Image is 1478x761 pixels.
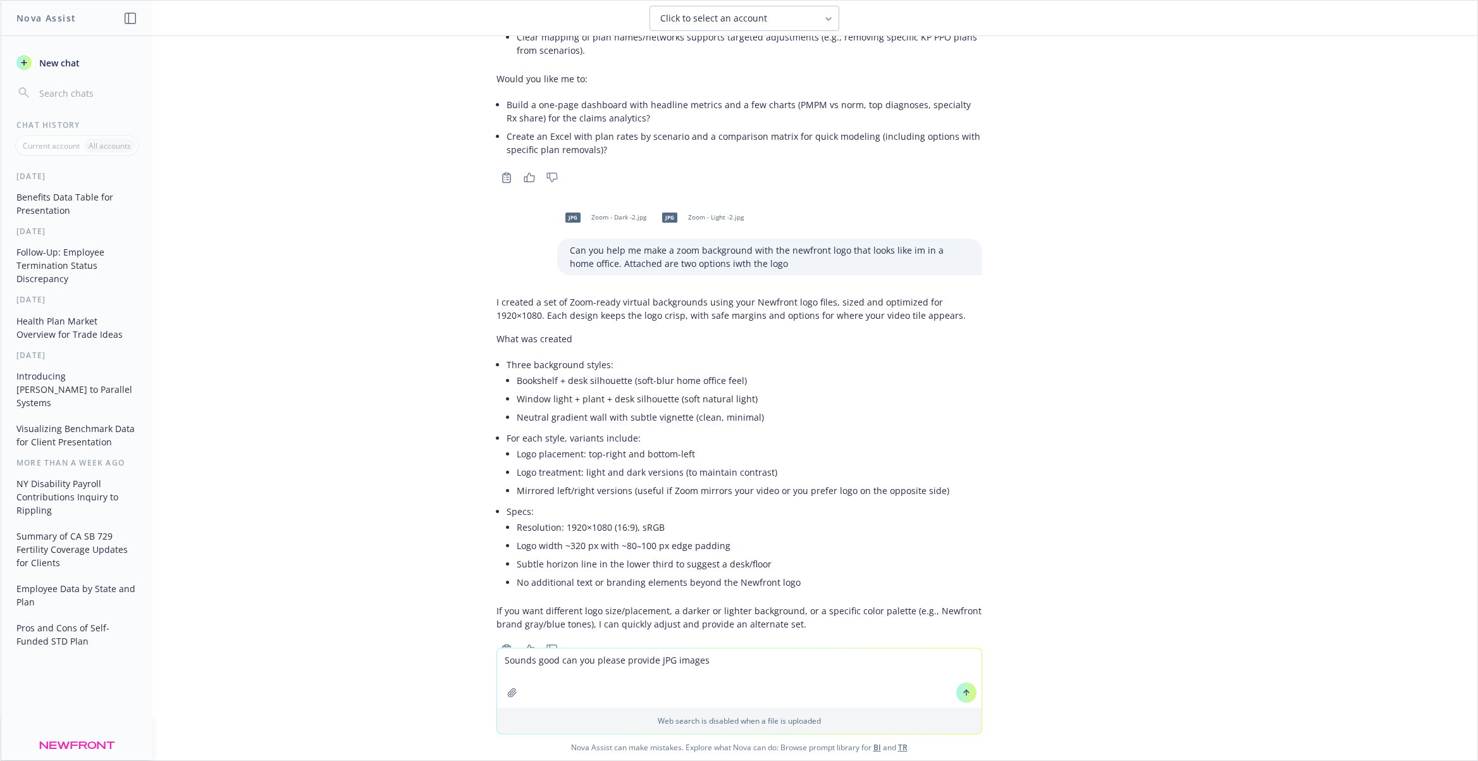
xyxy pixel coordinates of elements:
button: Click to select an account [650,6,839,31]
p: Specs: [507,505,982,518]
li: Resolution: 1920×1080 (16:9), sRGB [517,518,982,536]
svg: Copy to clipboard [501,644,512,655]
button: New chat [11,51,142,74]
li: Build a one-page dashboard with headline metrics and a few charts (PMPM vs norm, top diagnoses, s... [507,96,982,127]
span: jpg [565,213,581,222]
li: Window light + plant + desk silhouette (soft natural light) [517,390,982,408]
p: Would you like me to: [496,72,982,85]
li: Bookshelf + desk silhouette (soft-blur home office feel) [517,371,982,390]
button: Health Plan Market Overview for Trade Ideas [11,311,142,345]
span: Click to select an account [660,12,767,25]
li: Clear mapping of plan names/networks supports targeted adjustments (e.g., removing specific KP PP... [517,28,982,59]
p: Current account [23,140,80,151]
p: All accounts [89,140,131,151]
div: [DATE] [1,350,152,361]
li: Mirrored left/right versions (useful if Zoom mirrors your video or you prefer logo on the opposit... [517,481,982,500]
button: NY Disability Payroll Contributions Inquiry to Rippling [11,473,142,521]
div: [DATE] [1,226,152,237]
p: Can you help me make a zoom background with the newfront logo that looks like im in a home office... [570,244,970,270]
li: Logo width ~320 px with ~80–100 px edge padding [517,536,982,555]
a: TR [898,742,908,753]
button: Benefits Data Table for Presentation [11,187,142,221]
button: Thumbs down [542,641,562,659]
button: Introducing [PERSON_NAME] to Parallel Systems [11,366,142,413]
li: Logo placement: top-right and bottom-left [517,445,982,463]
a: BI [873,742,881,753]
div: jpgZoom - Light -2.jpg [654,202,746,233]
li: Create an Excel with plan rates by scenario and a comparison matrix for quick modeling (including... [507,127,982,159]
textarea: Sounds good can you please provide JPG image [497,648,982,708]
span: Zoom - Dark -2.jpg [591,213,646,221]
div: jpgZoom - Dark -2.jpg [557,202,649,233]
span: Nova Assist can make mistakes. Explore what Nova can do: Browse prompt library for and [6,734,1472,760]
p: For each style, variants include: [507,431,982,445]
button: Employee Data by State and Plan [11,578,142,612]
p: If you want different logo size/placement, a darker or lighter background, or a specific color pa... [496,604,982,631]
span: New chat [37,56,80,70]
button: Summary of CA SB 729 Fertility Coverage Updates for Clients [11,526,142,573]
input: Search chats [37,84,137,102]
button: Follow-Up: Employee Termination Status Discrepancy [11,242,142,289]
li: No additional text or branding elements beyond the Newfront logo [517,573,982,591]
div: More than a week ago [1,457,152,468]
div: [DATE] [1,294,152,305]
button: Pros and Cons of Self-Funded STD Plan [11,617,142,652]
span: Zoom - Light -2.jpg [688,213,744,221]
div: [DATE] [1,171,152,182]
li: Neutral gradient wall with subtle vignette (clean, minimal) [517,408,982,426]
span: jpg [662,213,677,222]
h1: Nova Assist [16,11,76,25]
li: Logo treatment: light and dark versions (to maintain contrast) [517,463,982,481]
svg: Copy to clipboard [501,172,512,183]
p: Three background styles: [507,358,982,371]
button: Visualizing Benchmark Data for Client Presentation [11,418,142,452]
p: I created a set of Zoom-ready virtual backgrounds using your Newfront logo files, sized and optim... [496,295,982,322]
button: Thumbs down [542,169,562,187]
p: What was created [496,332,982,345]
p: Web search is disabled when a file is uploaded [505,715,974,726]
li: Subtle horizon line in the lower third to suggest a desk/floor [517,555,982,573]
div: Chat History [1,120,152,130]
